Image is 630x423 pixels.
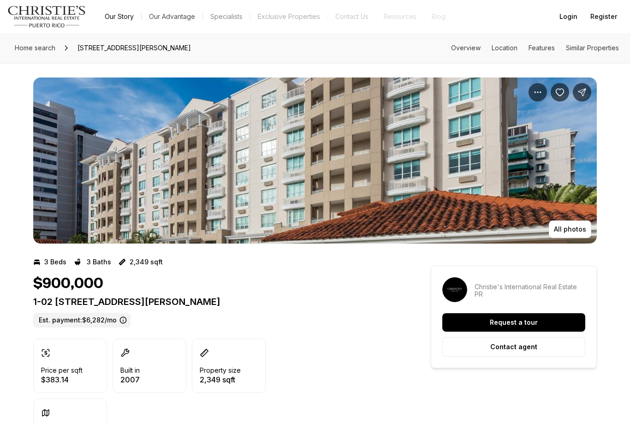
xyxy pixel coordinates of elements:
div: Listing Photos [33,77,597,244]
button: Contact agent [442,337,585,357]
p: Christie's International Real Estate PR [475,283,585,298]
p: Property size [200,367,241,374]
p: 3 Beds [44,258,66,266]
a: Skip to: Similar Properties [566,44,619,52]
button: View image gallery [33,77,597,244]
p: 1-02 [STREET_ADDRESS][PERSON_NAME] [33,296,398,307]
button: Contact Us [328,10,376,23]
a: Exclusive Properties [250,10,327,23]
nav: Page section menu [451,44,619,52]
span: Login [559,13,577,20]
a: Specialists [203,10,250,23]
a: Our Story [97,10,141,23]
p: 2007 [120,376,140,383]
p: Request a tour [490,319,538,326]
a: Blog [424,10,453,23]
span: [STREET_ADDRESS][PERSON_NAME] [74,41,195,55]
button: Save Property: 1-02 CAOBA ST SAN PATRICIO AVE #303 [551,83,569,101]
button: Request a tour [442,313,585,332]
button: All photos [549,220,591,238]
button: 3 Baths [74,255,111,269]
p: $383.14 [41,376,83,383]
p: Built in [120,367,140,374]
button: Property options [529,83,547,101]
p: All photos [554,226,586,233]
label: Est. payment: $6,282/mo [33,313,131,328]
a: Our Advantage [142,10,202,23]
p: 2,349 sqft [200,376,241,383]
p: 3 Baths [87,258,111,266]
a: Skip to: Overview [451,44,481,52]
p: Price per sqft [41,367,83,374]
button: Login [554,7,583,26]
a: Skip to: Features [529,44,555,52]
img: logo [7,6,86,28]
button: Register [585,7,623,26]
a: Skip to: Location [492,44,517,52]
a: Resources [376,10,424,23]
h1: $900,000 [33,275,103,292]
li: 1 of 1 [33,77,597,244]
button: Share Property: 1-02 CAOBA ST SAN PATRICIO AVE #303 [573,83,591,101]
span: Register [590,13,617,20]
a: Home search [11,41,59,55]
p: 2,349 sqft [130,258,163,266]
span: Home search [15,44,55,52]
